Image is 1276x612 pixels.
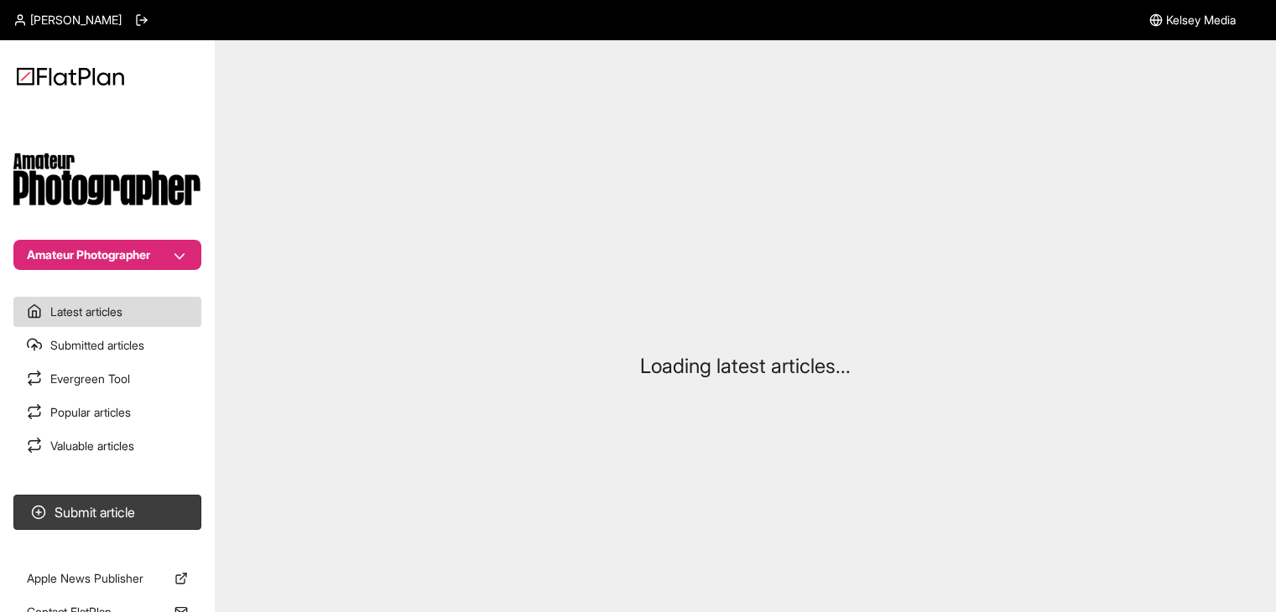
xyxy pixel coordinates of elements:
[1166,12,1236,29] span: Kelsey Media
[13,364,201,394] a: Evergreen Tool
[13,495,201,530] button: Submit article
[640,353,851,380] p: Loading latest articles...
[30,12,122,29] span: [PERSON_NAME]
[13,297,201,327] a: Latest articles
[13,240,201,270] button: Amateur Photographer
[13,563,201,594] a: Apple News Publisher
[17,67,124,86] img: Logo
[13,330,201,360] a: Submitted articles
[13,153,201,206] img: Publication Logo
[13,397,201,428] a: Popular articles
[13,12,122,29] a: [PERSON_NAME]
[13,431,201,461] a: Valuable articles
